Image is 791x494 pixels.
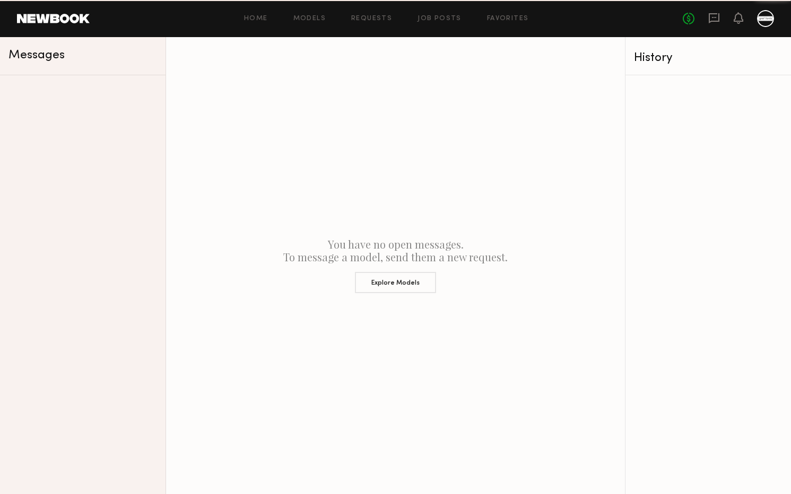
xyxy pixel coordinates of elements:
a: Job Posts [418,15,462,22]
span: Messages [8,49,65,61]
a: Home [244,15,268,22]
a: Favorites [487,15,529,22]
a: Requests [351,15,392,22]
a: Models [293,15,326,22]
button: Explore Models [355,272,436,293]
a: Explore Models [175,263,616,293]
div: You have no open messages. To message a model, send them a new request. [166,37,625,494]
div: History [634,52,783,64]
